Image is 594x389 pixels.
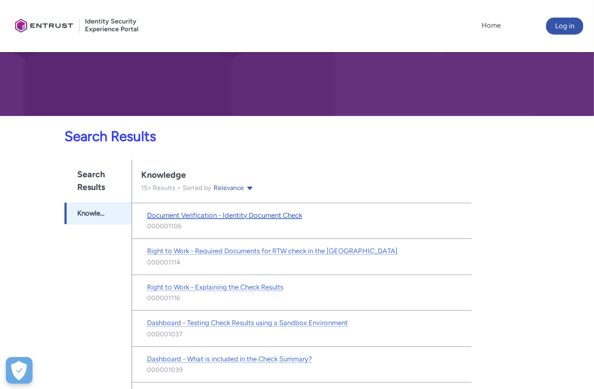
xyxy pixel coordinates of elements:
[147,211,302,219] span: Document Verification - Identity Document Check
[147,293,180,303] lightning-formatted-text: 000001116
[147,258,180,267] lightning-formatted-text: 000001114
[64,202,132,225] a: Knowledge
[141,170,462,180] div: Knowledge
[6,357,32,384] div: Cookie Preferences
[147,319,348,327] span: Dashboard - Testing Check Results using a Sandbox Environment
[64,160,132,202] h1: Search Results
[6,126,471,147] p: Search Results
[213,183,254,193] button: Relevance
[6,357,32,384] button: Open Preferences
[479,18,503,34] a: Home
[175,183,254,193] div: Sorted by
[141,183,175,193] p: 15 + Results
[147,365,183,375] lightning-formatted-text: 000001039
[147,221,182,231] lightning-formatted-text: 000001106
[77,208,106,219] span: Knowledge
[546,18,583,35] button: Log in
[147,283,283,291] span: Right to Work - Explaining the Check Results
[147,247,397,255] span: Right to Work - Required Documents for RTW check in the [GEOGRAPHIC_DATA]
[147,329,182,339] lightning-formatted-text: 000001037
[147,355,312,363] span: Dashboard - What is included in the Check Summary?
[175,184,183,192] span: •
